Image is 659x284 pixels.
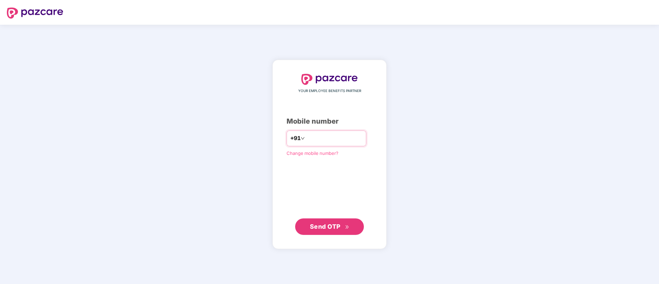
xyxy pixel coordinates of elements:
[287,150,338,156] a: Change mobile number?
[290,134,301,143] span: +91
[287,116,372,127] div: Mobile number
[298,88,361,94] span: YOUR EMPLOYEE BENEFITS PARTNER
[301,74,358,85] img: logo
[295,218,364,235] button: Send OTPdouble-right
[7,8,63,19] img: logo
[310,223,340,230] span: Send OTP
[301,136,305,140] span: down
[345,225,349,229] span: double-right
